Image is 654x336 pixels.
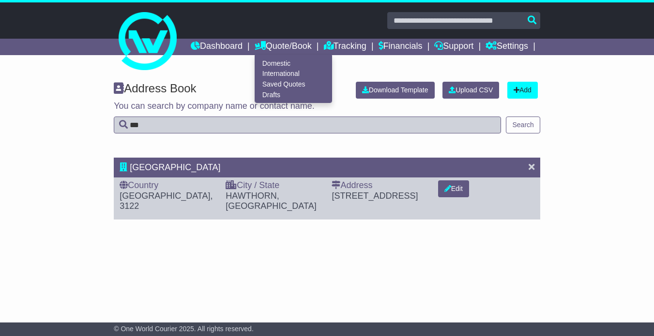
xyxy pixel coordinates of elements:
button: Search [506,117,540,133]
span: © One World Courier 2025. All rights reserved. [114,325,254,333]
a: Tracking [324,39,366,55]
span: [GEOGRAPHIC_DATA], 3122 [120,191,213,211]
a: International [255,69,332,79]
a: Support [434,39,473,55]
span: [GEOGRAPHIC_DATA] [130,162,220,172]
a: Settings [486,39,528,55]
a: Saved Quotes [255,79,332,90]
a: Financials [379,39,423,55]
button: Edit [438,180,469,197]
div: Quote/Book [255,55,332,103]
a: Download Template [356,82,435,99]
a: Domestic [255,58,332,69]
span: [STREET_ADDRESS] [332,191,418,201]
div: Address [332,180,428,191]
a: Dashboard [191,39,243,55]
div: Country [120,180,216,191]
a: Upload CSV [442,82,499,99]
a: Add [507,82,538,99]
div: City / State [226,180,322,191]
a: Quote/Book [255,39,312,55]
span: HAWTHORN, [GEOGRAPHIC_DATA] [226,191,316,211]
p: You can search by company name or contact name. [114,101,540,112]
a: Drafts [255,89,332,100]
div: Address Book [109,82,349,99]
